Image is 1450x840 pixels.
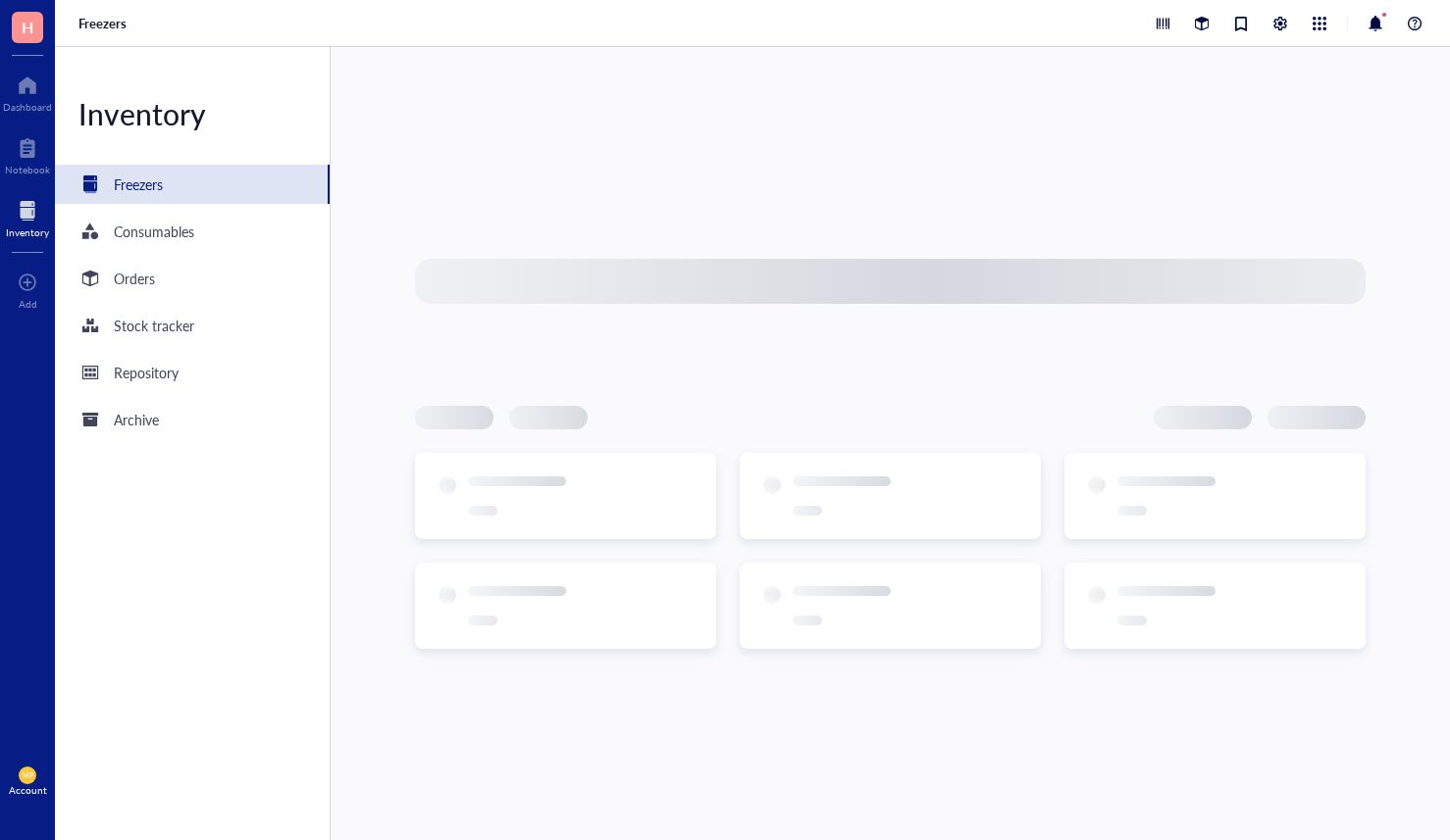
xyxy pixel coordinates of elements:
a: Archive [55,400,330,439]
div: Archive [114,409,159,430]
div: Inventory [55,94,330,133]
a: Inventory [6,195,49,238]
div: Inventory [6,226,49,238]
div: Dashboard [3,101,52,113]
div: Account [9,784,47,796]
a: Notebook [5,132,50,175]
div: Repository [114,362,179,383]
a: Orders [55,259,330,298]
div: Add [19,298,37,310]
a: Consumables [55,212,330,251]
div: Stock tracker [114,315,194,336]
a: Repository [55,353,330,392]
a: Stock tracker [55,306,330,345]
a: Dashboard [3,70,52,113]
span: MP [23,771,32,779]
a: Freezers [78,15,130,32]
div: Orders [114,268,155,289]
span: H [22,15,33,39]
a: Freezers [55,165,330,204]
div: Notebook [5,164,50,175]
div: Freezers [114,173,163,195]
div: Consumables [114,221,194,242]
